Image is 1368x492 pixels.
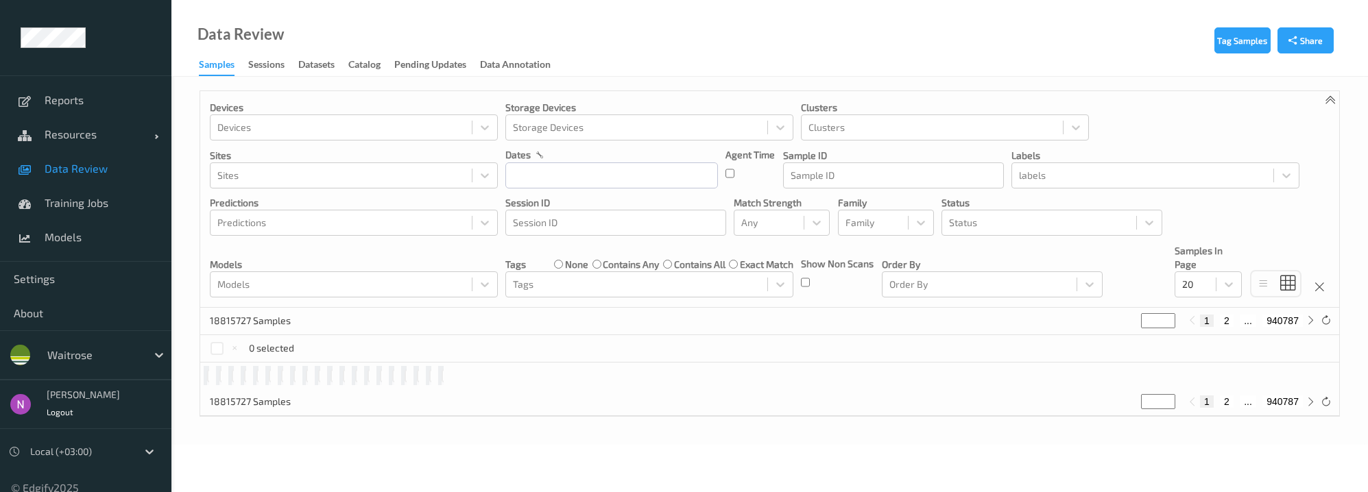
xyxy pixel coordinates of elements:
p: Match Strength [734,196,830,210]
a: Sessions [248,56,298,75]
button: 940787 [1262,315,1303,327]
p: dates [505,148,531,162]
label: none [565,258,588,271]
div: Pending Updates [394,58,466,75]
button: 2 [1220,315,1234,327]
button: Tag Samples [1214,27,1271,53]
p: Agent Time [725,148,775,162]
div: Datasets [298,58,335,75]
div: Data Review [197,27,284,41]
p: labels [1011,149,1299,162]
p: Session ID [505,196,726,210]
p: Order By [882,258,1103,271]
p: Tags [505,258,526,271]
a: Samples [199,56,248,76]
p: Models [210,258,498,271]
p: 18815727 Samples [210,395,313,408]
p: Show Non Scans [801,257,874,271]
label: contains all [674,258,725,271]
p: Status [941,196,1162,210]
button: 940787 [1262,395,1303,408]
p: 18815727 Samples [210,314,313,328]
div: Sessions [248,58,285,75]
div: Samples [199,58,235,76]
button: ... [1240,315,1256,327]
p: Devices [210,101,498,114]
div: Catalog [348,58,381,75]
a: Data Annotation [480,56,564,75]
a: Pending Updates [394,56,480,75]
button: 1 [1200,395,1214,408]
button: 1 [1200,315,1214,327]
p: Sites [210,149,498,162]
button: Share [1277,27,1334,53]
p: Samples In Page [1175,244,1242,271]
p: Predictions [210,196,498,210]
p: Family [838,196,934,210]
p: Clusters [801,101,1089,114]
button: 2 [1220,395,1234,408]
label: exact match [740,258,793,271]
p: Storage Devices [505,101,793,114]
label: contains any [603,258,659,271]
button: ... [1240,395,1256,408]
a: Catalog [348,56,394,75]
div: Data Annotation [480,58,551,75]
a: Datasets [298,56,348,75]
p: Sample ID [783,149,1004,162]
p: 0 selected [249,341,294,355]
